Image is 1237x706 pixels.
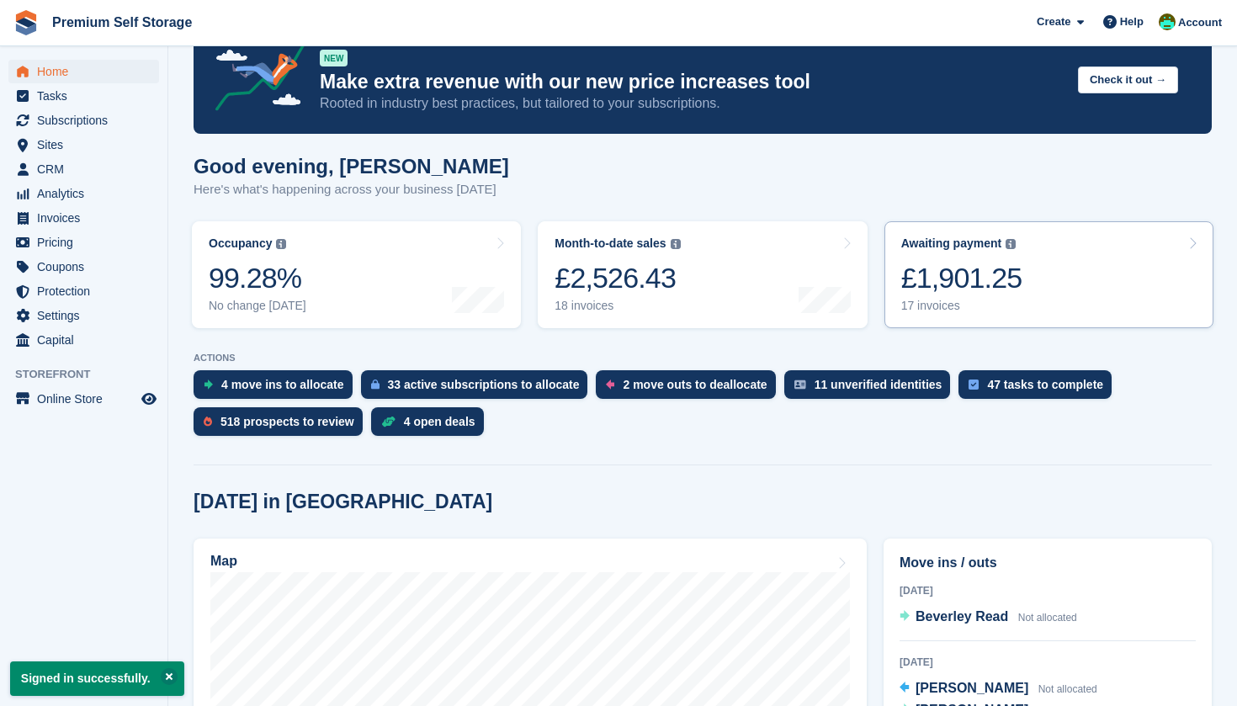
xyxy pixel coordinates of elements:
[969,380,979,390] img: task-75834270c22a3079a89374b754ae025e5fb1db73e45f91037f5363f120a921f8.svg
[37,60,138,83] span: Home
[1078,66,1178,94] button: Check it out →
[1120,13,1144,30] span: Help
[201,21,319,117] img: price-adjustments-announcement-icon-8257ccfd72463d97f412b2fc003d46551f7dbcb40ab6d574587a9cd5c0d94...
[388,378,580,391] div: 33 active subscriptions to allocate
[8,84,159,108] a: menu
[8,328,159,352] a: menu
[606,380,614,390] img: move_outs_to_deallocate_icon-f764333ba52eb49d3ac5e1228854f67142a1ed5810a6f6cc68b1a99e826820c5.svg
[900,655,1196,670] div: [DATE]
[901,236,1002,251] div: Awaiting payment
[37,231,138,254] span: Pricing
[8,279,159,303] a: menu
[987,378,1103,391] div: 47 tasks to complete
[37,84,138,108] span: Tasks
[555,236,666,251] div: Month-to-date sales
[623,378,767,391] div: 2 move outs to deallocate
[37,206,138,230] span: Invoices
[37,328,138,352] span: Capital
[8,60,159,83] a: menu
[8,255,159,279] a: menu
[204,380,213,390] img: move_ins_to_allocate_icon-fdf77a2bb77ea45bf5b3d319d69a93e2d87916cf1d5bf7949dd705db3b84f3ca.svg
[794,380,806,390] img: verify_identity-adf6edd0f0f0b5bbfe63781bf79b02c33cf7c696d77639b501bdc392416b5a36.svg
[916,609,1008,624] span: Beverley Read
[901,299,1022,313] div: 17 invoices
[194,353,1212,364] p: ACTIONS
[900,583,1196,598] div: [DATE]
[320,94,1064,113] p: Rooted in industry best practices, but tailored to your subscriptions.
[900,553,1196,573] h2: Move ins / outs
[276,239,286,249] img: icon-info-grey-7440780725fd019a000dd9b08b2336e03edf1995a4989e88bcd33f0948082b44.svg
[209,299,306,313] div: No change [DATE]
[220,415,354,428] div: 518 prospects to review
[958,370,1120,407] a: 47 tasks to complete
[884,221,1213,328] a: Awaiting payment £1,901.25 17 invoices
[209,261,306,295] div: 99.28%
[361,370,597,407] a: 33 active subscriptions to allocate
[194,180,509,199] p: Here's what's happening across your business [DATE]
[37,387,138,411] span: Online Store
[8,387,159,411] a: menu
[815,378,942,391] div: 11 unverified identities
[901,261,1022,295] div: £1,901.25
[555,261,680,295] div: £2,526.43
[320,70,1064,94] p: Make extra revenue with our new price increases tool
[1038,683,1097,695] span: Not allocated
[320,50,348,66] div: NEW
[8,157,159,181] a: menu
[1037,13,1070,30] span: Create
[37,304,138,327] span: Settings
[1178,14,1222,31] span: Account
[13,10,39,35] img: stora-icon-8386f47178a22dfd0bd8f6a31ec36ba5ce8667c1dd55bd0f319d3a0aa187defe.svg
[381,416,396,427] img: deal-1b604bf984904fb50ccaf53a9ad4b4a5d6e5aea283cecdc64d6e3604feb123c2.svg
[8,133,159,157] a: menu
[900,607,1077,629] a: Beverley Read Not allocated
[371,379,380,390] img: active_subscription_to_allocate_icon-d502201f5373d7db506a760aba3b589e785aa758c864c3986d89f69b8ff3...
[15,366,167,383] span: Storefront
[194,155,509,178] h1: Good evening, [PERSON_NAME]
[1018,612,1077,624] span: Not allocated
[916,681,1028,695] span: [PERSON_NAME]
[900,678,1097,700] a: [PERSON_NAME] Not allocated
[1159,13,1176,30] img: Anthony Bell
[37,255,138,279] span: Coupons
[8,182,159,205] a: menu
[37,157,138,181] span: CRM
[8,206,159,230] a: menu
[194,370,361,407] a: 4 move ins to allocate
[1006,239,1016,249] img: icon-info-grey-7440780725fd019a000dd9b08b2336e03edf1995a4989e88bcd33f0948082b44.svg
[210,554,237,569] h2: Map
[8,304,159,327] a: menu
[555,299,680,313] div: 18 invoices
[37,109,138,132] span: Subscriptions
[37,133,138,157] span: Sites
[671,239,681,249] img: icon-info-grey-7440780725fd019a000dd9b08b2336e03edf1995a4989e88bcd33f0948082b44.svg
[8,109,159,132] a: menu
[784,370,959,407] a: 11 unverified identities
[404,415,475,428] div: 4 open deals
[192,221,521,328] a: Occupancy 99.28% No change [DATE]
[596,370,783,407] a: 2 move outs to deallocate
[8,231,159,254] a: menu
[37,182,138,205] span: Analytics
[10,661,184,696] p: Signed in successfully.
[194,491,492,513] h2: [DATE] in [GEOGRAPHIC_DATA]
[194,407,371,444] a: 518 prospects to review
[139,389,159,409] a: Preview store
[45,8,199,36] a: Premium Self Storage
[204,417,212,427] img: prospect-51fa495bee0391a8d652442698ab0144808aea92771e9ea1ae160a38d050c398.svg
[221,378,344,391] div: 4 move ins to allocate
[371,407,492,444] a: 4 open deals
[37,279,138,303] span: Protection
[538,221,867,328] a: Month-to-date sales £2,526.43 18 invoices
[209,236,272,251] div: Occupancy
